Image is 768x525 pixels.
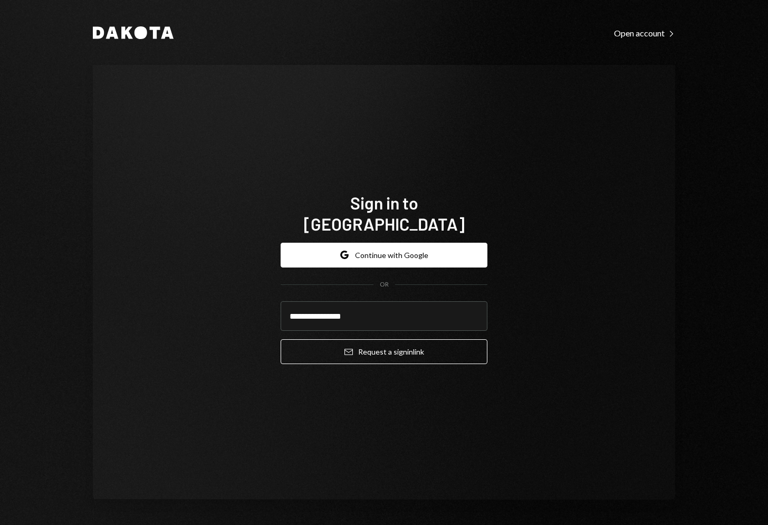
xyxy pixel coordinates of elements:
[281,243,487,268] button: Continue with Google
[281,339,487,364] button: Request a signinlink
[281,192,487,234] h1: Sign in to [GEOGRAPHIC_DATA]
[614,28,675,39] div: Open account
[380,280,389,289] div: OR
[614,27,675,39] a: Open account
